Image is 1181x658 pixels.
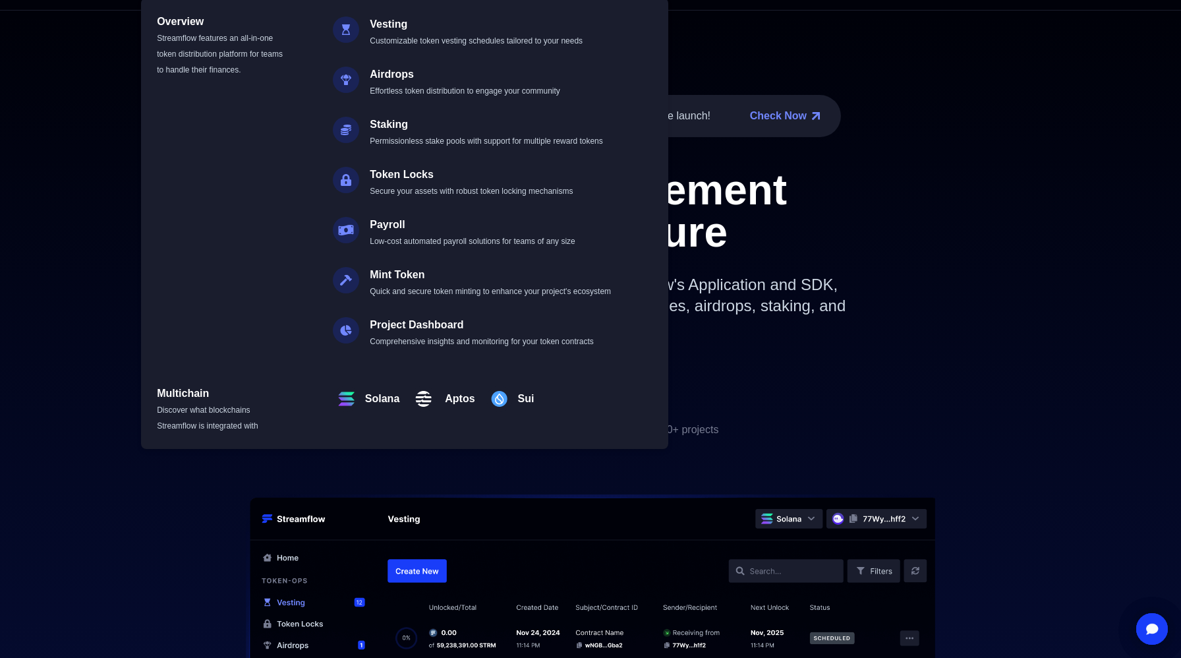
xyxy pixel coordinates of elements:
img: Solana [333,375,360,412]
div: Open Intercom Messenger [1136,613,1168,645]
a: Vesting [370,18,407,30]
img: Sui [486,375,513,412]
span: Discover what blockchains Streamflow is integrated with [157,405,258,431]
img: Staking [333,106,359,143]
img: Token Locks [333,156,359,193]
span: Customizable token vesting schedules tailored to your needs [370,36,583,45]
span: Comprehensive insights and monitoring for your token contracts [370,337,594,346]
img: Project Dashboard [333,307,359,344]
img: Mint Token [333,256,359,293]
a: Overview [157,16,204,27]
span: Permissionless stake pools with support for multiple reward tokens [370,136,602,146]
span: Low-cost automated payroll solutions for teams of any size [370,237,575,246]
a: Check Now [750,108,807,124]
a: Sui [513,380,534,407]
a: Mint Token [370,269,424,280]
span: Secure your assets with robust token locking mechanisms [370,187,573,196]
a: Aptos [437,380,475,407]
a: Multichain [157,388,209,399]
img: Payroll [333,206,359,243]
img: top-right-arrow.png [812,112,820,120]
a: Airdrops [370,69,414,80]
span: Quick and secure token minting to enhance your project's ecosystem [370,287,611,296]
span: Effortless token distribution to engage your community [370,86,560,96]
a: Staking [370,119,408,130]
img: Aptos [410,375,437,412]
a: Token Locks [370,169,434,180]
img: Airdrops [333,56,359,93]
a: Solana [360,380,399,407]
a: Project Dashboard [370,319,463,330]
img: Vesting [333,6,359,43]
a: Payroll [370,219,405,230]
span: Streamflow features an all-in-one token distribution platform for teams to handle their finances. [157,34,283,75]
